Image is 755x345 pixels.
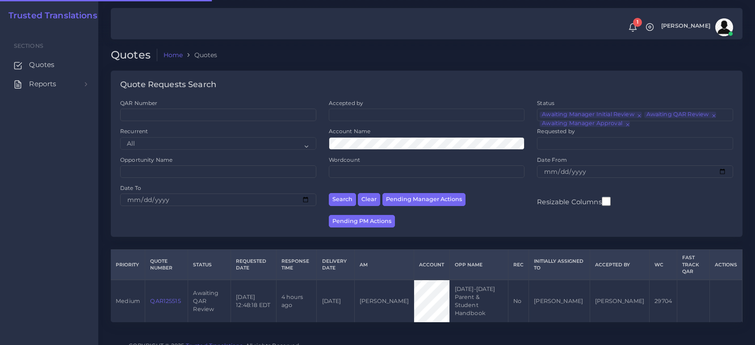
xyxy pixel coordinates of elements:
th: Priority [111,250,145,280]
li: Awaiting QAR Review [644,112,717,118]
th: Accepted by [590,250,649,280]
a: [PERSON_NAME]avatar [657,18,736,36]
h2: Quotes [111,49,157,62]
th: AM [354,250,414,280]
span: Reports [29,79,56,89]
th: WC [650,250,677,280]
label: Status [537,99,554,107]
td: No [508,280,528,322]
label: Requested by [537,127,575,135]
span: medium [116,298,140,304]
h4: Quote Requests Search [120,80,216,90]
label: Account Name [329,127,371,135]
th: Requested Date [231,250,277,280]
button: Clear [358,193,380,206]
td: [DATE] 12:48:18 EDT [231,280,277,322]
a: Trusted Translations [2,11,97,21]
th: Initially Assigned to [529,250,590,280]
label: Opportunity Name [120,156,172,164]
td: 4 hours ago [276,280,317,322]
th: Quote Number [145,250,188,280]
li: Quotes [183,50,217,59]
button: Pending PM Actions [329,215,395,228]
label: Date From [537,156,567,164]
a: Quotes [7,55,92,74]
td: Awaiting QAR Review [188,280,231,322]
span: Sections [14,42,43,49]
label: Resizable Columns [537,196,610,207]
th: Response Time [276,250,317,280]
a: QAR125515 [150,298,180,304]
a: Reports [7,75,92,93]
td: [PERSON_NAME] [529,280,590,322]
th: Delivery Date [317,250,355,280]
td: 29704 [650,280,677,322]
td: [DATE] [317,280,355,322]
td: [DATE]-[DATE] Parent & Student Handbook [449,280,508,322]
li: Awaiting Manager Initial Review [540,112,642,118]
label: Recurrent [120,127,148,135]
label: Wordcount [329,156,360,164]
input: Resizable Columns [602,196,611,207]
td: [PERSON_NAME] [354,280,414,322]
li: Awaiting Manager Approval [540,121,629,127]
th: Fast Track QAR [677,250,709,280]
th: REC [508,250,528,280]
td: [PERSON_NAME] [590,280,649,322]
label: QAR Number [120,99,157,107]
th: Actions [709,250,742,280]
button: Pending Manager Actions [382,193,466,206]
span: 1 [633,18,642,27]
img: avatar [715,18,733,36]
span: [PERSON_NAME] [661,23,710,29]
label: Date To [120,184,141,192]
button: Search [329,193,356,206]
a: 1 [625,23,641,32]
th: Status [188,250,231,280]
th: Account [414,250,449,280]
a: Home [164,50,183,59]
span: Quotes [29,60,55,70]
label: Accepted by [329,99,364,107]
th: Opp Name [449,250,508,280]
